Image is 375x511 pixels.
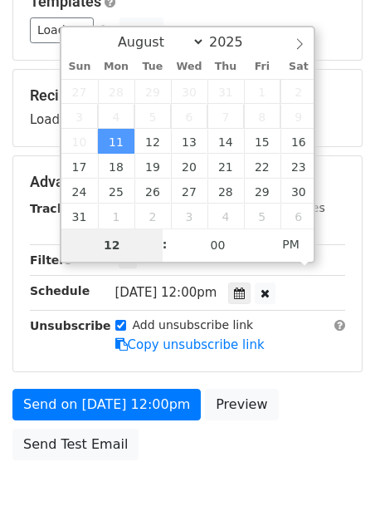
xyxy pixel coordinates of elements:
[280,179,317,204] span: August 30, 2025
[207,154,244,179] span: August 21, 2025
[30,173,345,191] h5: Advanced
[61,79,98,104] span: July 27, 2025
[61,61,98,72] span: Sun
[12,389,201,420] a: Send on [DATE] 12:00pm
[280,104,317,129] span: August 9, 2025
[207,129,244,154] span: August 14, 2025
[61,154,98,179] span: August 17, 2025
[61,204,98,228] span: August 31, 2025
[207,179,244,204] span: August 28, 2025
[134,204,171,228] span: September 2, 2025
[30,17,94,43] a: Load...
[244,204,280,228] span: September 5, 2025
[171,61,207,72] span: Wed
[30,253,72,267] strong: Filters
[61,179,98,204] span: August 24, 2025
[207,204,244,228] span: September 4, 2025
[61,104,98,129] span: August 3, 2025
[207,61,244,72] span: Thu
[244,104,280,129] span: August 8, 2025
[115,337,265,352] a: Copy unsubscribe link
[171,179,207,204] span: August 27, 2025
[207,79,244,104] span: July 31, 2025
[98,104,134,129] span: August 4, 2025
[133,317,254,334] label: Add unsubscribe link
[115,285,217,300] span: [DATE] 12:00pm
[260,199,324,217] label: UTM Codes
[207,104,244,129] span: August 7, 2025
[280,204,317,228] span: September 6, 2025
[205,34,265,50] input: Year
[134,61,171,72] span: Tue
[292,431,375,511] iframe: Chat Widget
[244,179,280,204] span: August 29, 2025
[205,389,278,420] a: Preview
[119,17,163,43] button: Save
[244,79,280,104] span: August 1, 2025
[244,61,280,72] span: Fri
[30,284,90,297] strong: Schedule
[98,179,134,204] span: August 25, 2025
[30,86,345,130] div: Loading...
[171,79,207,104] span: July 30, 2025
[134,129,171,154] span: August 12, 2025
[30,319,111,332] strong: Unsubscribe
[61,129,98,154] span: August 10, 2025
[168,228,269,262] input: Minute
[280,79,317,104] span: August 2, 2025
[98,204,134,228] span: September 1, 2025
[30,86,345,105] h5: Recipients
[280,154,317,179] span: August 23, 2025
[171,129,207,154] span: August 13, 2025
[171,204,207,228] span: September 3, 2025
[244,154,280,179] span: August 22, 2025
[280,61,317,72] span: Sat
[61,228,163,262] input: Hour
[268,228,314,261] span: Click to toggle
[171,104,207,129] span: August 6, 2025
[134,79,171,104] span: July 29, 2025
[134,179,171,204] span: August 26, 2025
[134,104,171,129] span: August 5, 2025
[98,79,134,104] span: July 28, 2025
[280,129,317,154] span: August 16, 2025
[163,228,168,261] span: :
[244,129,280,154] span: August 15, 2025
[98,129,134,154] span: August 11, 2025
[134,154,171,179] span: August 19, 2025
[30,202,85,215] strong: Tracking
[171,154,207,179] span: August 20, 2025
[98,61,134,72] span: Mon
[12,429,139,460] a: Send Test Email
[98,154,134,179] span: August 18, 2025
